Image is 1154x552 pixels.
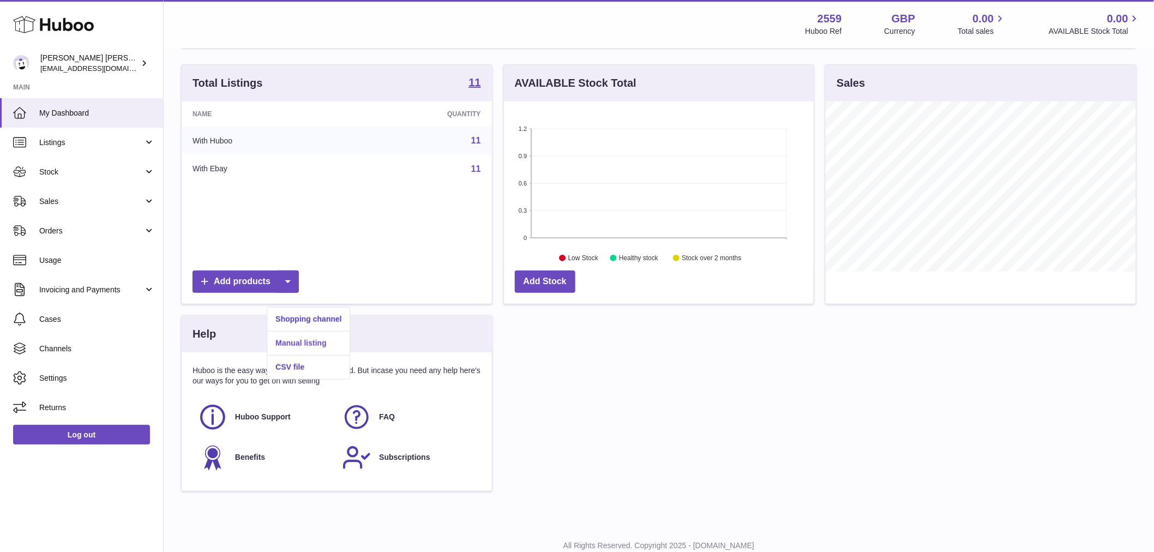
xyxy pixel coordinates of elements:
[172,541,1145,551] p: All Rights Reserved. Copyright 2025 - [DOMAIN_NAME]
[818,11,842,26] strong: 2559
[682,255,741,262] text: Stock over 2 months
[198,403,331,432] a: Huboo Support
[515,271,575,293] a: Add Stock
[885,26,916,37] div: Currency
[40,64,160,73] span: [EMAIL_ADDRESS][DOMAIN_NAME]
[519,125,527,132] text: 1.2
[806,26,842,37] div: Huboo Ref
[39,108,155,118] span: My Dashboard
[837,76,865,91] h3: Sales
[958,26,1006,37] span: Total sales
[519,207,527,214] text: 0.3
[40,53,139,74] div: [PERSON_NAME] [PERSON_NAME] [PERSON_NAME]
[345,101,492,127] th: Quantity
[39,373,155,383] span: Settings
[235,412,291,422] span: Huboo Support
[182,127,345,155] td: With Huboo
[39,314,155,325] span: Cases
[471,136,481,145] a: 11
[892,11,915,26] strong: GBP
[267,356,350,379] a: CSV file
[182,101,345,127] th: Name
[267,332,350,355] a: Manual listing
[468,77,480,88] strong: 11
[267,308,350,331] a: Shopping channel
[39,167,143,177] span: Stock
[519,180,527,187] text: 0.6
[13,425,150,445] a: Log out
[198,443,331,472] a: Benefits
[524,235,527,241] text: 0
[379,452,430,463] span: Subscriptions
[958,11,1006,37] a: 0.00 Total sales
[182,155,345,183] td: With Ebay
[39,196,143,207] span: Sales
[471,164,481,173] a: 11
[235,452,265,463] span: Benefits
[193,327,216,341] h3: Help
[515,76,636,91] h3: AVAILABLE Stock Total
[39,344,155,354] span: Channels
[39,285,143,295] span: Invoicing and Payments
[193,271,299,293] a: Add products
[39,226,143,236] span: Orders
[342,403,475,432] a: FAQ
[468,77,480,90] a: 11
[342,443,475,472] a: Subscriptions
[193,365,481,386] p: Huboo is the easy way to get your stock fulfilled. But incase you need any help here's our ways f...
[619,255,659,262] text: Healthy stock
[379,412,395,422] span: FAQ
[13,55,29,71] img: internalAdmin-2559@internal.huboo.com
[1107,11,1128,26] span: 0.00
[1049,11,1141,37] a: 0.00 AVAILABLE Stock Total
[39,403,155,413] span: Returns
[193,76,263,91] h3: Total Listings
[1049,26,1141,37] span: AVAILABLE Stock Total
[39,255,155,266] span: Usage
[973,11,994,26] span: 0.00
[568,255,599,262] text: Low Stock
[39,137,143,148] span: Listings
[519,153,527,159] text: 0.9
